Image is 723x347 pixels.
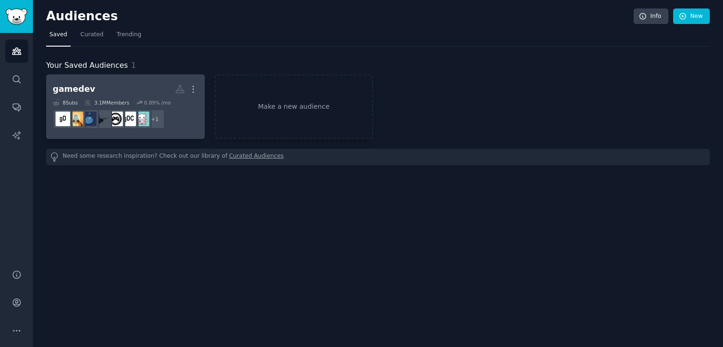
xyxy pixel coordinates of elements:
[145,109,165,129] div: + 1
[82,112,96,126] img: godot
[46,9,634,24] h2: Audiences
[69,112,83,126] img: fun_gamedev
[46,27,71,47] a: Saved
[77,27,107,47] a: Curated
[53,99,78,106] div: 8 Sub s
[229,152,284,162] a: Curated Audiences
[46,149,710,165] div: Need some research inspiration? Check out our library of
[131,61,136,70] span: 1
[53,83,95,95] div: gamedev
[135,112,149,126] img: GameDevelopment
[215,74,373,139] a: Make a new audience
[84,99,129,106] div: 3.1M Members
[56,112,70,126] img: gamedev
[117,31,141,39] span: Trending
[113,27,145,47] a: Trending
[49,31,67,39] span: Saved
[46,60,128,72] span: Your Saved Audiences
[6,8,27,25] img: GummySearch logo
[144,99,171,106] div: 0.89 % /mo
[121,112,136,126] img: gameDevClassifieds
[673,8,710,24] a: New
[46,74,205,139] a: gamedev8Subs3.1MMembers0.89% /mo+1GameDevelopmentgameDevClassifiedsrust_gamedevIndieDevgodotfun_g...
[95,112,110,126] img: IndieDev
[80,31,104,39] span: Curated
[108,112,123,126] img: rust_gamedev
[634,8,668,24] a: Info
